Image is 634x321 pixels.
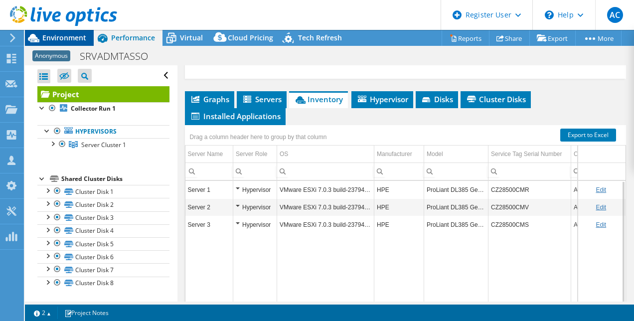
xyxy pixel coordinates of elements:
div: OS [280,148,288,160]
a: More [575,30,622,46]
span: Cloud Pricing [228,33,273,42]
td: OS Column [277,146,374,163]
div: Service Tag Serial Number [491,148,562,160]
div: Hypervisor [236,201,274,213]
td: Column Manufacturer, Value HPE [374,181,424,198]
span: Disks [421,94,453,104]
span: Hypervisor [356,94,408,104]
a: Edit [596,221,606,228]
span: Anonymous [32,50,70,61]
span: Servers [242,94,282,104]
td: Server Name Column [185,146,233,163]
span: AC [607,7,623,23]
td: Column Model, Value ProLiant DL385 Gen10 [424,216,488,233]
a: Cluster Disk 5 [37,237,169,250]
td: Column Server Name, Value Server 2 [185,198,233,216]
td: Model Column [424,146,488,163]
a: More Information [195,58,253,66]
span: Performance [111,33,155,42]
td: Column OS, Value VMware ESXi 7.0.3 build-23794027 [277,216,374,233]
a: Hypervisors [37,125,169,138]
td: Column Manufacturer, Value HPE [374,198,424,216]
td: Column Service Tag Serial Number, Value CZ28500CMV [488,198,571,216]
td: Column OS, Value VMware ESXi 7.0.3 build-23794027 [277,198,374,216]
div: Server Name [188,148,223,160]
span: Graphs [190,94,229,104]
span: Environment [42,33,86,42]
td: Server Role Column [233,146,277,163]
svg: \n [545,10,554,19]
td: Manufacturer Column [374,146,424,163]
a: Reports [442,30,489,46]
td: Column Server Name, Value Server 1 [185,181,233,198]
td: Column Model, Filter cell [424,162,488,180]
a: Cluster Disk 3 [37,211,169,224]
a: Export [529,30,576,46]
div: Drag a column header here to group by that column [187,130,329,144]
td: Column OS, Value VMware ESXi 7.0.3 build-23794027 [277,181,374,198]
td: Column Server Role, Filter cell [233,162,277,180]
span: Installed Applications [190,111,281,121]
td: Column Manufacturer, Value HPE [374,216,424,233]
td: Column Model, Value ProLiant DL385 Gen10 [424,181,488,198]
td: Column Manufacturer, Filter cell [374,162,424,180]
a: Export to Excel [560,129,616,142]
b: Collector Run 1 [71,104,116,113]
a: Cluster Disk 1 [37,185,169,198]
a: Cluster Disk 7 [37,263,169,276]
a: Project Notes [57,307,116,319]
span: Cluster Disks [466,94,526,104]
div: Server Role [236,148,267,160]
a: Server Cluster 1 [37,138,169,151]
a: Cluster Disk 6 [37,250,169,263]
div: Manufacturer [377,148,412,160]
div: Hypervisor [236,219,274,231]
td: Column Server Role, Value Hypervisor [233,198,277,216]
div: Model [427,148,443,160]
td: Column Model, Value ProLiant DL385 Gen10 [424,198,488,216]
a: Edit [596,186,606,193]
h1: SRVADMTASSO [75,51,163,62]
span: Virtual [180,33,203,42]
a: Collector Run 1 [37,102,169,115]
div: Hypervisor [236,184,274,196]
a: Cluster Disk 2 [37,198,169,211]
div: Shared Cluster Disks [61,173,169,185]
td: Service Tag Serial Number Column [488,146,571,163]
td: Column Server Role, Value Hypervisor [233,216,277,233]
span: Tech Refresh [298,33,342,42]
a: Share [489,30,530,46]
div: CPU [574,148,586,160]
a: Project [37,86,169,102]
td: Column OS, Filter cell [277,162,374,180]
a: 2 [27,307,58,319]
span: Server Cluster 1 [81,141,126,149]
a: Edit [596,204,606,211]
a: Cluster Disk 8 [37,277,169,290]
td: Column Server Role, Value Hypervisor [233,181,277,198]
td: Column Server Name, Filter cell [185,162,233,180]
td: Column Service Tag Serial Number, Filter cell [488,162,571,180]
td: Column Server Name, Value Server 3 [185,216,233,233]
td: Column Service Tag Serial Number, Value CZ28500CMR [488,181,571,198]
td: Column Service Tag Serial Number, Value CZ28500CMS [488,216,571,233]
a: Cluster Disk 4 [37,224,169,237]
span: Inventory [294,94,343,104]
